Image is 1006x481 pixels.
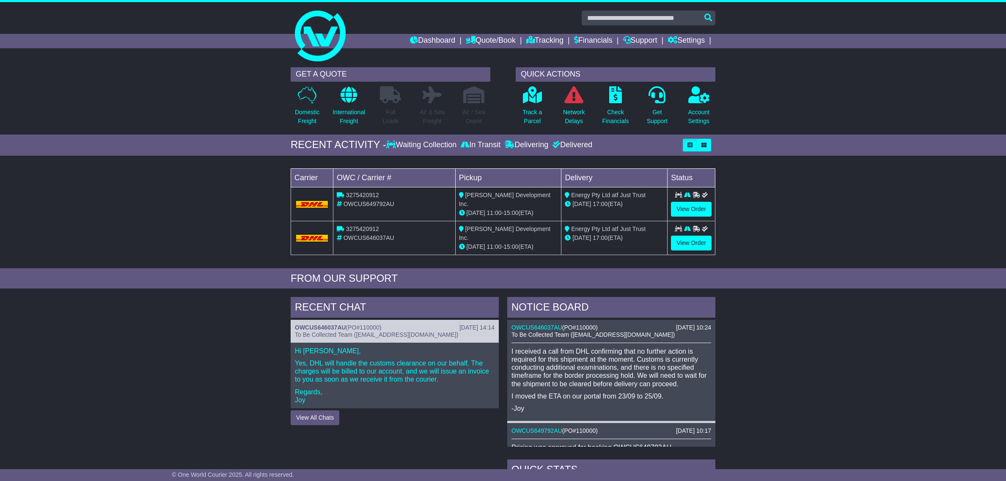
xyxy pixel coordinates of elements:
span: 3275420912 [346,225,379,232]
p: Air & Sea Freight [420,108,445,126]
span: To Be Collected Team ([EMAIL_ADDRESS][DOMAIN_NAME]) [295,331,458,338]
p: Check Financials [602,108,629,126]
a: Track aParcel [522,86,542,130]
span: PO#110000 [564,427,596,434]
td: Carrier [291,168,333,187]
p: Full Loads [380,108,401,126]
span: [DATE] [572,234,591,241]
p: Get Support [647,108,668,126]
div: ( ) [511,324,711,331]
a: OWCUS646037AU [295,324,346,331]
span: PO#110000 [564,324,596,331]
p: Track a Parcel [522,108,542,126]
p: I moved the ETA on our portal from 23/09 to 25/09. [511,392,711,400]
span: [DATE] [467,243,485,250]
div: Delivering [503,140,550,150]
a: OWCUS646037AU [511,324,562,331]
span: © One World Courier 2025. All rights reserved. [172,471,294,478]
a: NetworkDelays [563,86,585,130]
span: 3275420912 [346,192,379,198]
span: 17:00 [593,201,607,207]
p: Air / Sea Depot [462,108,485,126]
p: Network Delays [563,108,585,126]
p: Regards, Joy [295,388,495,404]
a: Tracking [526,34,563,48]
td: OWC / Carrier # [333,168,456,187]
span: To Be Collected Team ([EMAIL_ADDRESS][DOMAIN_NAME]) [511,331,675,338]
div: ( ) [511,427,711,434]
span: OWCUS649792AU [344,201,394,207]
div: Delivered [550,140,592,150]
a: Dashboard [410,34,455,48]
a: Support [623,34,657,48]
div: In Transit [459,140,503,150]
p: Domestic Freight [295,108,319,126]
a: OWCUS649792AU [511,427,562,434]
a: Financials [574,34,613,48]
span: 15:00 [503,243,518,250]
div: [DATE] 14:14 [459,324,495,331]
div: - (ETA) [459,209,558,217]
div: - (ETA) [459,242,558,251]
a: DomesticFreight [294,86,320,130]
span: [DATE] [467,209,485,216]
div: (ETA) [565,200,664,209]
div: ( ) [295,324,495,331]
div: RECENT ACTIVITY - [291,139,386,151]
p: Pricing was approved for booking OWCUS649792AU. [511,443,711,451]
td: Pickup [455,168,561,187]
span: Energy Pty Ltd atf Just Trust [571,225,646,232]
a: CheckFinancials [602,86,629,130]
img: DHL.png [296,235,328,242]
span: 11:00 [487,209,502,216]
span: PO#110000 [348,324,379,331]
a: View Order [671,202,712,217]
div: [DATE] 10:17 [676,427,711,434]
p: -Joy [511,404,711,412]
div: [DATE] 10:24 [676,324,711,331]
div: QUICK ACTIONS [516,67,715,82]
a: AccountSettings [688,86,710,130]
div: (ETA) [565,234,664,242]
p: Account Settings [688,108,710,126]
div: GET A QUOTE [291,67,490,82]
button: View All Chats [291,410,339,425]
span: [PERSON_NAME] Development Inc. [459,192,550,207]
span: Energy Pty Ltd atf Just Trust [571,192,646,198]
p: Hi [PERSON_NAME], [295,347,495,355]
span: [PERSON_NAME] Development Inc. [459,225,550,241]
div: RECENT CHAT [291,297,499,320]
div: NOTICE BOARD [507,297,715,320]
span: 11:00 [487,243,502,250]
p: I received a call from DHL confirming that no further action is required for this shipment at the... [511,347,711,388]
div: Waiting Collection [386,140,459,150]
a: Settings [668,34,705,48]
img: DHL.png [296,201,328,208]
span: [DATE] [572,201,591,207]
a: GetSupport [646,86,668,130]
div: FROM OUR SUPPORT [291,272,715,285]
td: Status [668,168,715,187]
span: 17:00 [593,234,607,241]
p: Yes, DHL will handle the customs clearance on our behalf. The charges will be billed to our accou... [295,359,495,384]
a: View Order [671,236,712,250]
a: Quote/Book [466,34,516,48]
span: 15:00 [503,209,518,216]
span: OWCUS646037AU [344,234,394,241]
td: Delivery [561,168,668,187]
p: International Freight [333,108,365,126]
a: InternationalFreight [332,86,366,130]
